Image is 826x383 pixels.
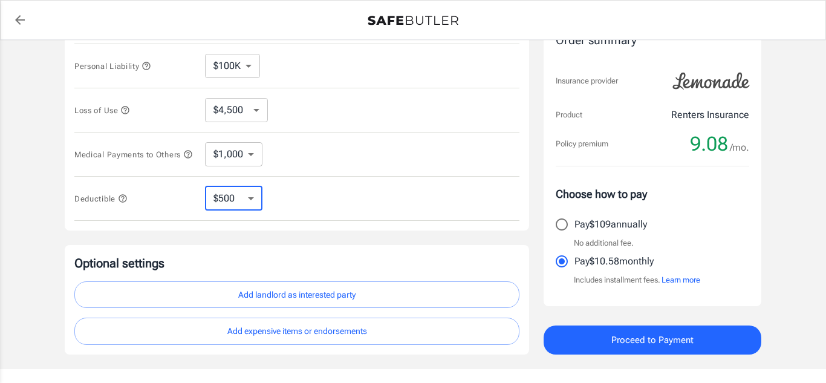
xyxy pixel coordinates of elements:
p: Pay $10.58 monthly [574,254,654,269]
span: Medical Payments to Others [74,150,193,159]
span: Proceed to Payment [611,332,694,348]
p: No additional fee. [574,237,634,249]
span: /mo. [730,139,749,156]
button: Learn more [662,274,700,286]
button: Deductible [74,191,128,206]
span: Loss of Use [74,106,130,115]
p: Policy premium [556,138,608,150]
button: Proceed to Payment [544,326,761,355]
span: 9.08 [690,132,728,156]
p: Product [556,109,582,121]
span: Personal Liability [74,62,151,71]
p: Insurance provider [556,75,618,87]
button: Loss of Use [74,103,130,117]
a: back to quotes [8,8,32,32]
button: Personal Liability [74,59,151,73]
button: Add expensive items or endorsements [74,318,519,345]
button: Add landlord as interested party [74,281,519,309]
p: Pay $109 annually [574,217,647,232]
p: Choose how to pay [556,186,749,202]
div: Order summary [556,32,749,50]
p: Optional settings [74,255,519,272]
img: Back to quotes [368,16,458,25]
button: Medical Payments to Others [74,147,193,162]
p: Renters Insurance [671,108,749,122]
p: Includes installment fees. [574,274,700,286]
img: Lemonade [666,64,756,98]
span: Deductible [74,194,128,203]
